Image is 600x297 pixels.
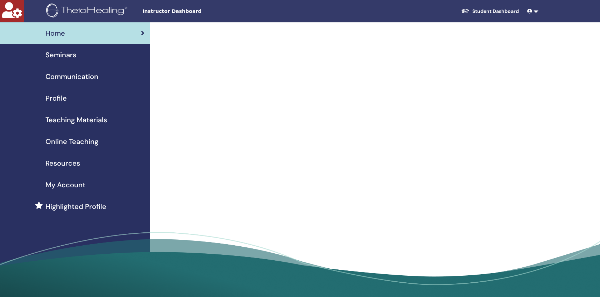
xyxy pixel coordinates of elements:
span: Home [45,28,65,38]
span: Profile [45,93,67,103]
span: Communication [45,71,98,82]
span: Online Teaching [45,136,98,147]
span: Highlighted Profile [45,201,106,212]
a: Student Dashboard [456,5,524,18]
span: Instructor Dashboard [142,8,247,15]
img: graduation-cap-white.svg [461,8,470,14]
span: Resources [45,158,80,168]
img: logo.png [46,3,130,19]
span: Teaching Materials [45,115,107,125]
span: Seminars [45,50,76,60]
span: My Account [45,180,85,190]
